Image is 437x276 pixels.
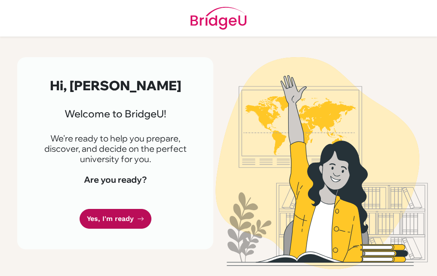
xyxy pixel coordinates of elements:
[38,175,193,185] h4: Are you ready?
[38,78,193,93] h2: Hi, [PERSON_NAME]
[38,133,193,164] p: We're ready to help you prepare, discover, and decide on the perfect university for you.
[80,209,151,229] a: Yes, I'm ready
[38,107,193,120] h3: Welcome to BridgeU!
